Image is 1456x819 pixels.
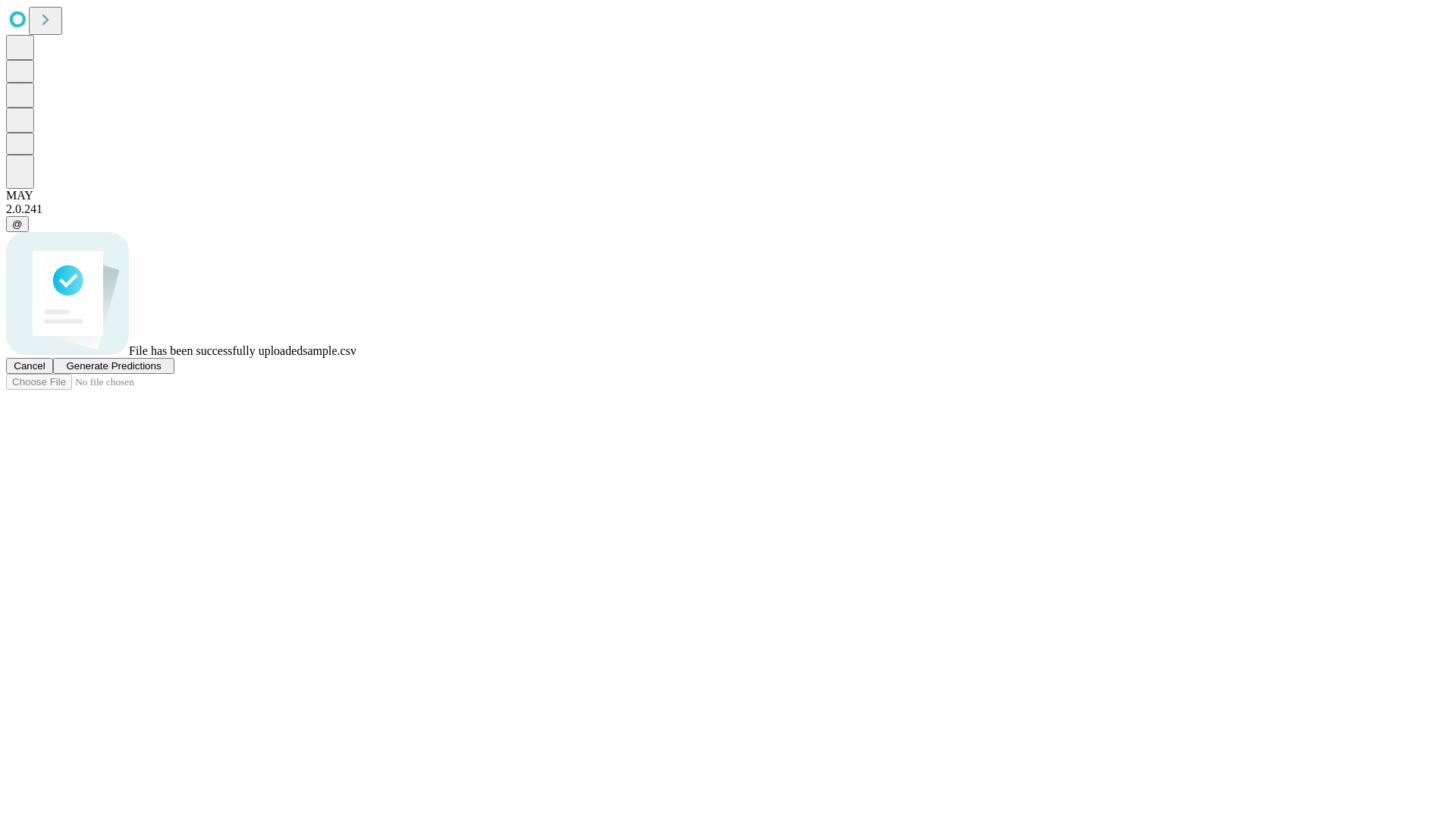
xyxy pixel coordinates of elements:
span: Generate Predictions [66,360,161,372]
div: MAY [6,189,1450,202]
button: Generate Predictions [53,358,174,374]
div: 2.0.241 [6,202,1450,216]
span: @ [12,218,23,230]
span: sample.csv [303,344,356,357]
span: File has been successfully uploaded [129,344,303,357]
button: Cancel [6,358,53,374]
button: @ [6,216,29,232]
span: Cancel [14,360,45,372]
